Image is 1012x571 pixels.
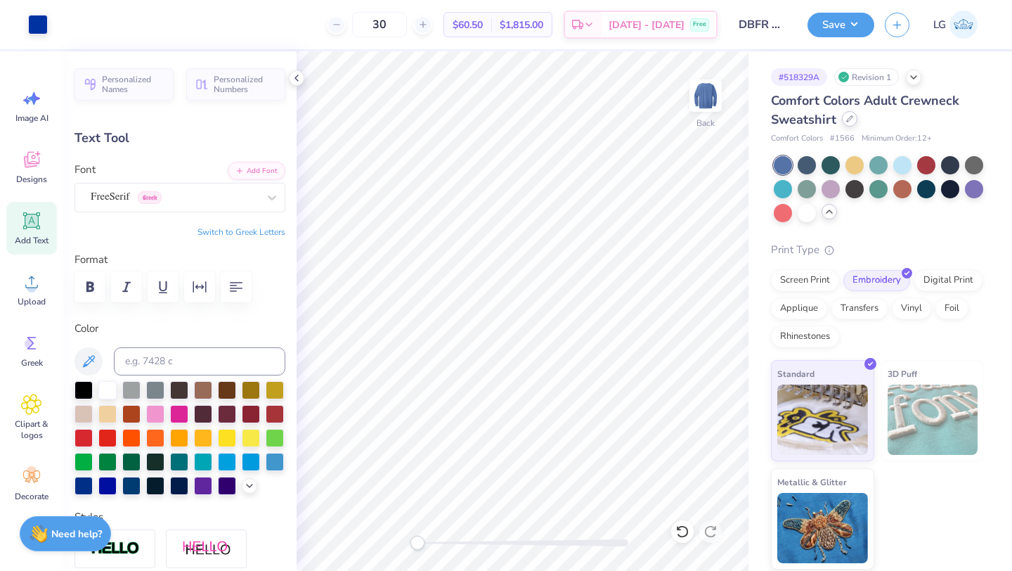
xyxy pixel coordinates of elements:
span: Personalized Numbers [214,75,277,94]
span: Greek [21,357,43,368]
strong: Need help? [51,527,102,541]
span: Comfort Colors [771,133,823,145]
input: – – [352,12,407,37]
span: Decorate [15,491,48,502]
button: Personalized Numbers [186,68,285,101]
a: LG [927,11,984,39]
span: Image AI [15,113,48,124]
div: Vinyl [892,298,931,319]
span: Free [693,20,706,30]
label: Color [74,321,285,337]
input: Untitled Design [728,11,797,39]
span: Add Text [15,235,48,246]
div: Accessibility label [410,536,424,550]
label: Font [74,162,96,178]
span: LG [933,17,946,33]
span: Metallic & Glitter [777,475,847,489]
div: Revision 1 [834,68,899,86]
img: Shadow [182,540,231,558]
div: Digital Print [914,270,982,291]
div: Embroidery [843,270,910,291]
button: Save [807,13,874,37]
img: Back [692,82,720,110]
span: $1,815.00 [500,18,543,32]
span: Minimum Order: 12 + [862,133,932,145]
span: Upload [18,296,46,307]
div: Screen Print [771,270,839,291]
span: $60.50 [453,18,483,32]
div: Print Type [771,242,984,258]
img: Standard [777,385,868,455]
label: Styles [74,509,103,525]
div: Back [696,117,715,129]
img: Lucy Gipson [949,11,978,39]
div: Rhinestones [771,326,839,347]
button: Add Font [228,162,285,180]
span: Clipart & logos [8,418,55,441]
img: Stroke [91,541,140,557]
button: Switch to Greek Letters [197,226,285,238]
span: Personalized Names [102,75,165,94]
span: # 1566 [830,133,855,145]
span: Comfort Colors Adult Crewneck Sweatshirt [771,92,959,128]
span: 3D Puff [888,366,917,381]
div: # 518329A [771,68,827,86]
input: e.g. 7428 c [114,347,285,376]
span: Designs [16,174,47,185]
img: 3D Puff [888,385,978,455]
span: Standard [777,366,815,381]
button: Personalized Names [74,68,174,101]
img: Metallic & Glitter [777,493,868,563]
div: Applique [771,298,827,319]
div: Transfers [831,298,888,319]
label: Format [74,252,285,268]
span: [DATE] - [DATE] [609,18,685,32]
div: Text Tool [74,129,285,148]
div: Foil [935,298,968,319]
